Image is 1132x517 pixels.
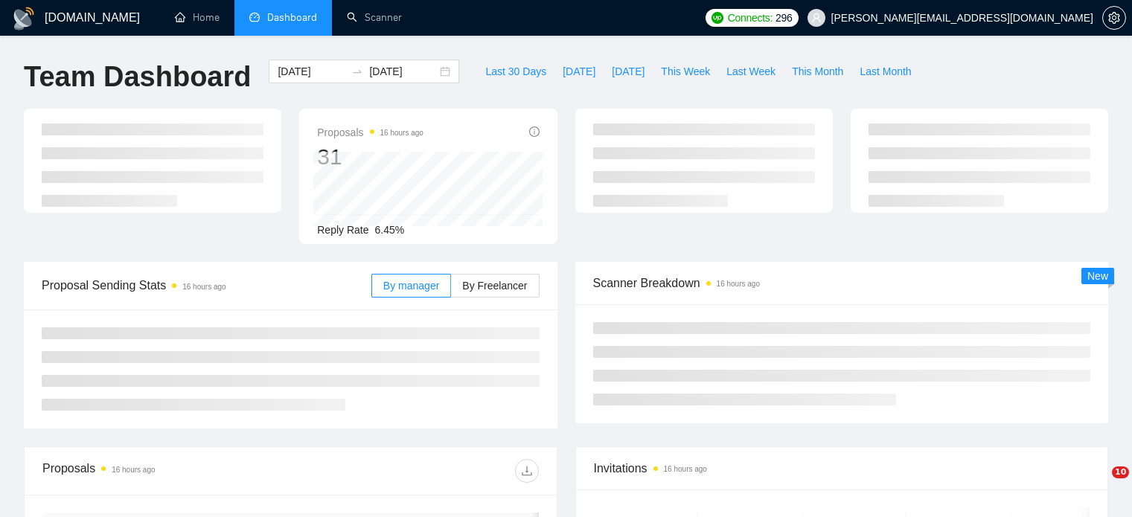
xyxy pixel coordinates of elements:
button: Last 30 Days [477,60,554,83]
time: 16 hours ago [664,465,707,473]
span: 296 [776,10,792,26]
a: searchScanner [347,11,402,24]
input: Start date [278,63,345,80]
button: [DATE] [554,60,604,83]
span: Connects: [728,10,773,26]
span: This Week [661,63,710,80]
span: 10 [1112,466,1129,478]
a: homeHome [175,11,220,24]
span: New [1087,270,1108,282]
img: upwork-logo.png [712,12,723,24]
span: Last 30 Days [485,63,546,80]
div: 31 [317,143,423,171]
span: dashboard [249,12,260,22]
span: swap-right [351,65,363,77]
time: 16 hours ago [112,466,155,474]
time: 16 hours ago [380,129,423,137]
h1: Team Dashboard [24,60,251,94]
iframe: Intercom live chat [1081,466,1117,502]
img: logo [12,7,36,30]
span: Dashboard [267,11,317,24]
a: setting [1102,12,1126,24]
button: download [515,459,539,483]
span: Last Month [860,63,911,80]
span: user [811,13,822,23]
div: Proposals [42,459,290,483]
span: download [516,465,538,477]
span: Reply Rate [317,224,368,236]
span: This Month [792,63,843,80]
button: Last Week [718,60,784,83]
input: End date [369,63,437,80]
span: Scanner Breakdown [593,274,1091,292]
span: Last Week [726,63,776,80]
time: 16 hours ago [182,283,226,291]
button: Last Month [851,60,919,83]
button: setting [1102,6,1126,30]
span: By Freelancer [462,280,527,292]
time: 16 hours ago [717,280,760,288]
button: This Month [784,60,851,83]
button: [DATE] [604,60,653,83]
span: [DATE] [563,63,595,80]
span: info-circle [529,126,540,137]
span: Proposal Sending Stats [42,276,371,295]
button: This Week [653,60,718,83]
span: to [351,65,363,77]
span: Proposals [317,123,423,141]
span: Invitations [594,459,1090,478]
span: 6.45% [375,224,405,236]
span: By manager [383,280,439,292]
span: setting [1103,12,1125,24]
span: [DATE] [612,63,645,80]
